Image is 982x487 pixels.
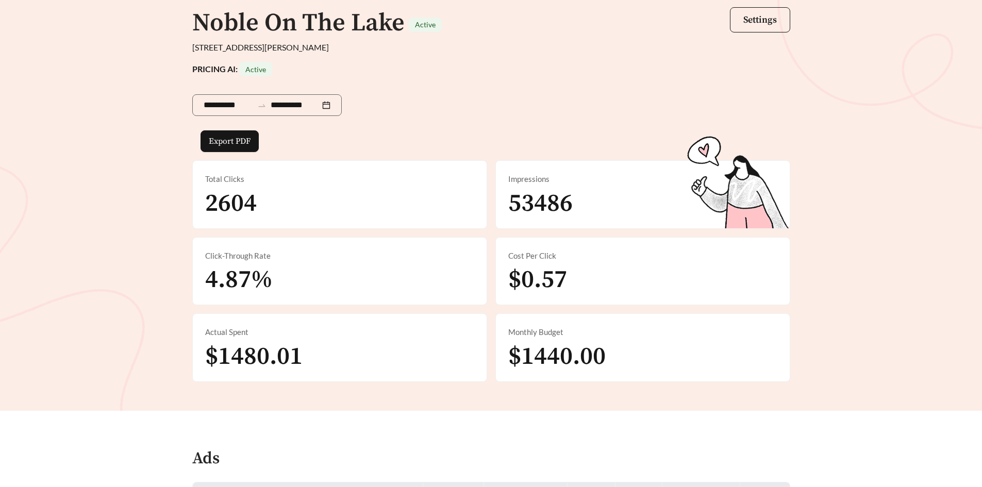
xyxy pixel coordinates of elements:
[205,264,273,295] span: 4.87%
[192,450,220,468] h4: Ads
[730,7,790,32] button: Settings
[209,135,251,147] span: Export PDF
[743,14,777,26] span: Settings
[508,188,573,219] span: 53486
[508,250,777,262] div: Cost Per Click
[508,264,567,295] span: $0.57
[508,341,606,372] span: $1440.00
[257,100,267,110] span: to
[205,326,474,338] div: Actual Spent
[205,250,474,262] div: Click-Through Rate
[192,41,790,54] div: [STREET_ADDRESS][PERSON_NAME]
[415,20,436,29] span: Active
[508,173,777,185] div: Impressions
[508,326,777,338] div: Monthly Budget
[245,65,266,74] span: Active
[257,101,267,110] span: swap-right
[205,341,303,372] span: $1480.01
[192,64,272,74] strong: PRICING AI:
[205,188,257,219] span: 2604
[192,8,405,39] h1: Noble On The Lake
[201,130,259,152] button: Export PDF
[205,173,474,185] div: Total Clicks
